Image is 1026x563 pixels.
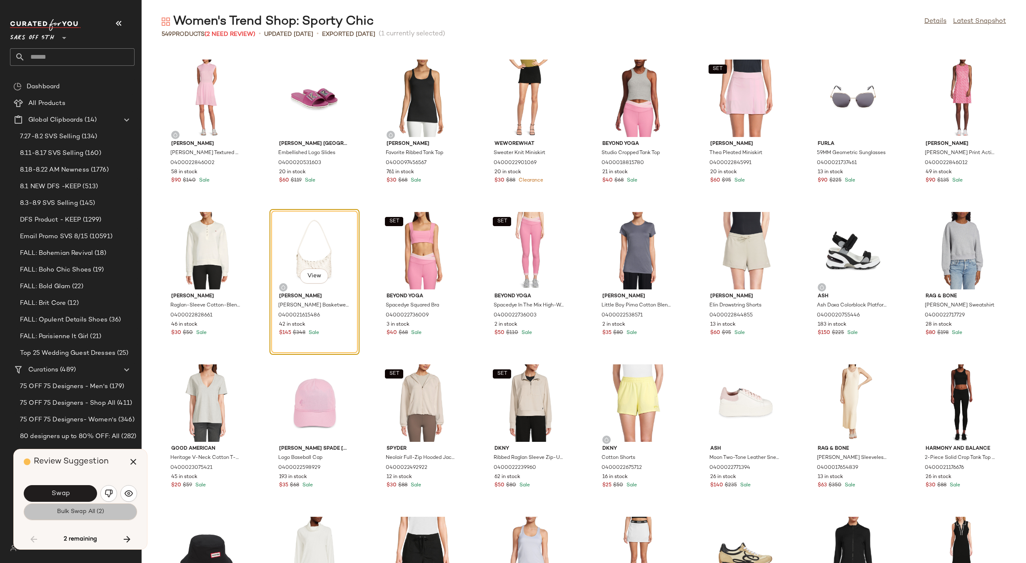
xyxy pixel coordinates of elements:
[171,140,242,148] span: [PERSON_NAME]
[818,293,889,300] span: Ash
[264,30,313,39] p: updated [DATE]
[488,212,572,289] img: 0400022736003_PINKBLOOM
[301,483,313,488] span: Sale
[386,454,457,462] span: Neolair Full-Zip Hooded Jacket With Bubble Hem
[818,473,843,481] span: 13 in stock
[27,82,60,92] span: Dashboard
[722,177,731,184] span: $95
[843,483,855,488] span: Sale
[518,483,530,488] span: Sale
[278,454,322,462] span: Logo Baseball Cap
[278,149,335,157] span: Embellished Logo Slides
[170,454,241,462] span: Heritage V-Neck Cotton T-Shirt
[494,321,517,329] span: 2 in stock
[709,312,753,319] span: 0400022844855
[602,321,625,329] span: 2 in stock
[28,115,83,125] span: Global Clipboards
[937,177,949,184] span: $135
[115,399,132,408] span: (411)
[817,464,858,472] span: 0400017654839
[385,217,403,226] button: SET
[709,454,780,462] span: Moon Two-Tone Leather Sneakers
[710,177,720,184] span: $60
[925,464,964,472] span: 0400021176676
[602,473,628,481] span: 16 in stock
[602,149,660,157] span: Studio Cropped Tank Top
[811,364,895,442] img: 0400017654839_IVORY
[398,177,407,184] span: $68
[494,293,565,300] span: Beyond Yoga
[387,445,457,453] span: Spyder
[818,445,889,453] span: rag & bone
[817,302,888,309] span: Ash Doxa Colorblock Platform Sandals
[170,149,241,157] span: [PERSON_NAME] Textured Minidress
[386,302,439,309] span: Spacedye Squared Bra
[194,483,206,488] span: Sale
[162,13,374,30] div: Women's Trend Shop: Sporty Chic
[290,482,299,489] span: $68
[272,60,357,137] img: 0400020531603
[602,482,612,489] span: $25
[317,29,319,39] span: •
[20,249,93,258] span: FALL: Bohemian Revival
[409,178,421,183] span: Sale
[494,482,504,489] span: $50
[387,140,457,148] span: [PERSON_NAME]
[494,445,565,453] span: Dkny
[272,212,357,289] img: 0400021615486_OYSTER
[829,177,841,184] span: $225
[602,177,613,184] span: $40
[281,285,286,290] img: svg%3e
[494,329,504,337] span: $50
[596,212,680,289] img: 0400022538571_IRISWATER
[278,464,320,472] span: 0400022598929
[171,177,181,184] span: $90
[722,329,731,337] span: $95
[712,66,723,72] span: SET
[89,165,109,175] span: (1776)
[259,29,261,39] span: •
[205,31,255,37] span: (2 Need Review)
[387,293,457,300] span: Beyond Yoga
[625,330,637,336] span: Sale
[818,329,830,337] span: $150
[725,482,737,489] span: $235
[278,312,320,319] span: 0400021615486
[493,369,511,379] button: SET
[625,178,637,183] span: Sale
[171,473,197,481] span: 45 in stock
[387,329,397,337] span: $40
[488,60,572,137] img: 0400022901069_BLACK
[832,329,844,337] span: $225
[20,165,89,175] span: 8.18-8.22 AM Newness
[64,536,97,543] span: 2 remaining
[843,178,855,183] span: Sale
[20,432,120,441] span: 80 designers up to 80% OFF: All
[279,169,306,176] span: 20 in stock
[494,140,565,148] span: WeWoreWhat
[506,329,518,337] span: $110
[925,312,965,319] span: 0400022717729
[171,329,181,337] span: $30
[926,293,996,300] span: rag & bone
[195,330,207,336] span: Sale
[389,219,399,224] span: SET
[120,432,136,441] span: (282)
[88,332,101,341] span: (21)
[279,482,288,489] span: $35
[24,485,97,502] button: Swap
[279,473,307,481] span: 193 in stock
[926,329,936,337] span: $80
[307,273,321,279] span: View
[379,29,445,39] span: (1 currently selected)
[170,302,241,309] span: Raglan-Sleeve Cotton-Blend Sweatshirt
[162,30,255,39] div: Products
[380,60,464,137] img: 0400097456567_BLACK
[925,454,996,462] span: 2-Piece Solid Crop Tank Top & Leggings Set
[88,232,112,242] span: (10591)
[925,159,968,167] span: 0400022846012
[171,482,181,489] span: $20
[387,482,397,489] span: $30
[494,473,520,481] span: 62 in stock
[709,464,750,472] span: 0400022771394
